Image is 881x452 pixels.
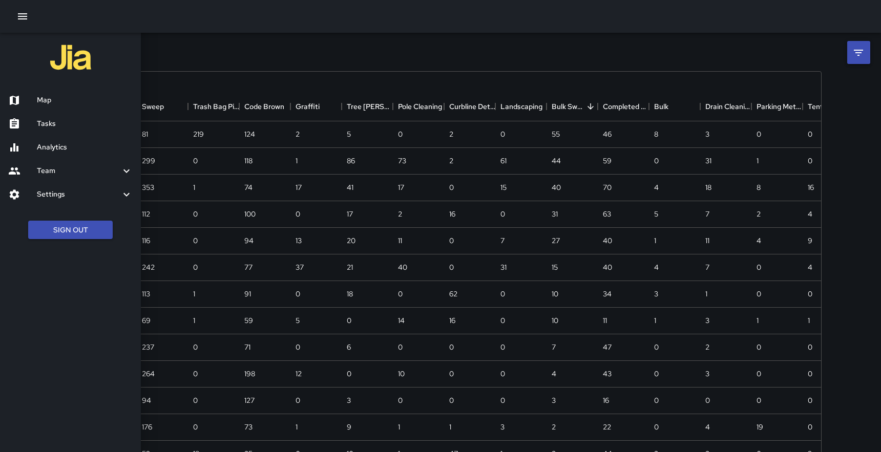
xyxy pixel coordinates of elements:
h6: Analytics [37,142,133,153]
img: jia-logo [50,37,91,78]
button: Sign Out [28,221,113,240]
h6: Team [37,165,120,177]
h6: Settings [37,189,120,200]
h6: Tasks [37,118,133,130]
h6: Map [37,95,133,106]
